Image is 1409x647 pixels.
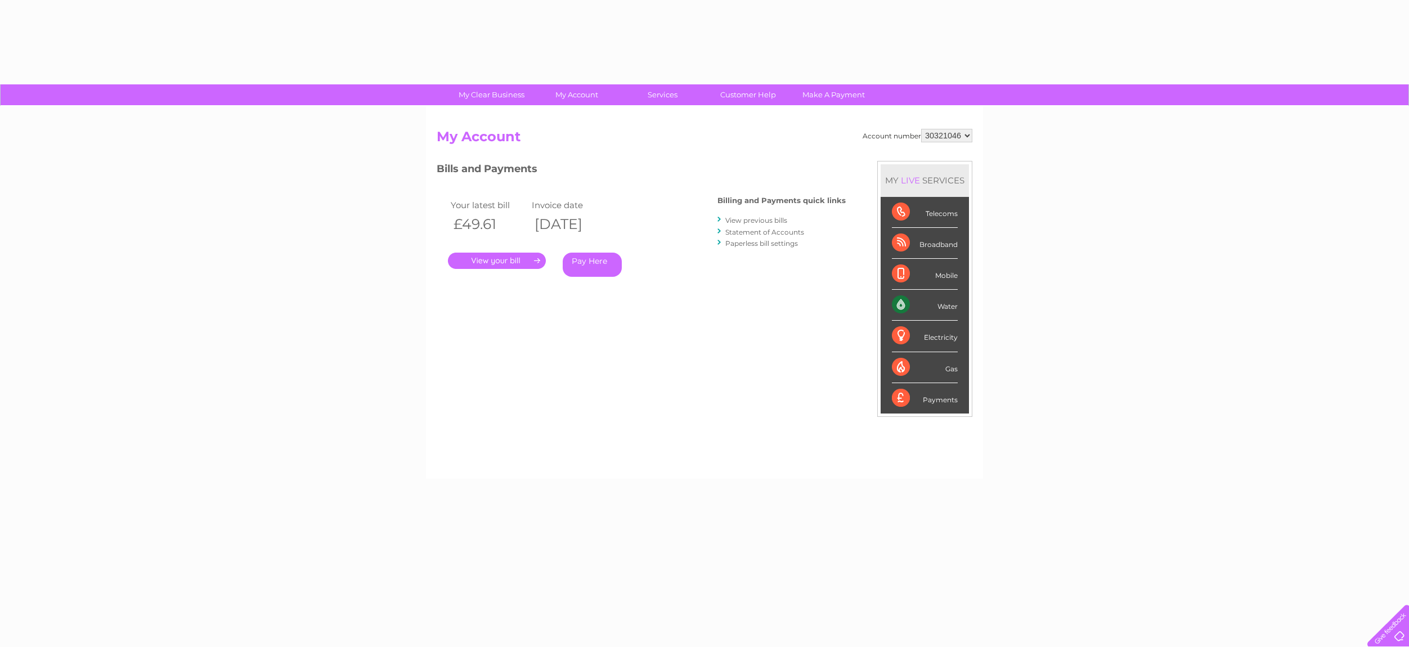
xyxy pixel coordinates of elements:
[892,197,958,228] div: Telecoms
[725,216,787,224] a: View previous bills
[437,161,846,181] h3: Bills and Payments
[892,383,958,414] div: Payments
[725,239,798,248] a: Paperless bill settings
[448,197,529,213] td: Your latest bill
[616,84,709,105] a: Services
[892,352,958,383] div: Gas
[787,84,880,105] a: Make A Payment
[717,196,846,205] h4: Billing and Payments quick links
[437,129,972,150] h2: My Account
[881,164,969,196] div: MY SERVICES
[899,175,922,186] div: LIVE
[863,129,972,142] div: Account number
[445,84,538,105] a: My Clear Business
[529,197,610,213] td: Invoice date
[725,228,804,236] a: Statement of Accounts
[702,84,795,105] a: Customer Help
[448,213,529,236] th: £49.61
[892,259,958,290] div: Mobile
[531,84,623,105] a: My Account
[563,253,622,277] a: Pay Here
[892,321,958,352] div: Electricity
[529,213,610,236] th: [DATE]
[448,253,546,269] a: .
[892,228,958,259] div: Broadband
[892,290,958,321] div: Water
